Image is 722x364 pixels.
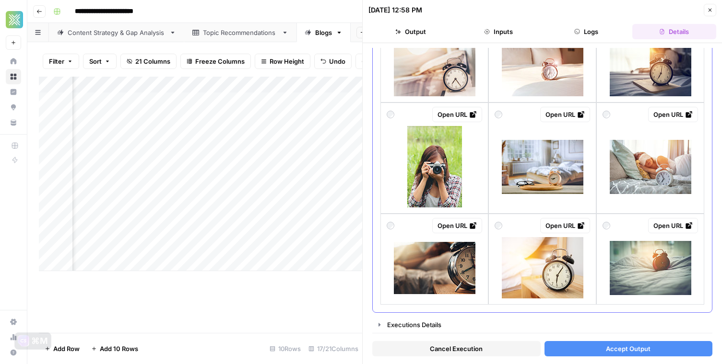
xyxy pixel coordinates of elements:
[407,126,462,207] img: vertical-asian-women-with-vintage-film-camera-take-a-photo-smiling-female-photographer-look.jpg
[39,341,85,356] button: Add Row
[394,242,475,294] img: one-young-mixed-race-woman-resting-in-bed-before-her-alarm-clock-sounds-hispanic-woman.jpg
[653,110,693,119] div: Open URL
[296,23,351,42] a: Blogs
[203,28,278,37] div: Topic Recommendations
[6,8,21,32] button: Workspace: Xponent21
[6,69,21,84] a: Browse
[83,54,117,69] button: Sort
[85,341,144,356] button: Add 10 Rows
[195,57,245,66] span: Freeze Columns
[180,54,251,69] button: Freeze Columns
[266,341,305,356] div: 10 Rows
[6,54,21,69] a: Home
[6,345,21,360] button: Help + Support
[432,107,482,122] a: Open URL
[100,344,138,353] span: Add 10 Rows
[329,57,345,66] span: Undo
[255,54,310,69] button: Row Height
[270,57,304,66] span: Row Height
[315,28,332,37] div: Blogs
[387,320,706,330] div: Executions Details
[502,237,583,298] img: alarm-clock-wake-up-time-concept-retro-alarm-clock-with-five-minutes-past-six-oclock-in-the.jpg
[6,314,21,330] a: Settings
[545,110,585,119] div: Open URL
[502,42,583,96] img: alarm-clock-on-the-bedroom-after-waking-up-sunlight-in-morning.jpg
[6,84,21,100] a: Insights
[653,221,693,230] div: Open URL
[610,241,691,295] img: close-up-of-alarm-clock-on-bed-at-home.jpg
[438,221,477,230] div: Open URL
[6,115,21,130] a: Your Data
[49,23,184,42] a: Content Strategy & Gap Analysis
[632,24,716,39] button: Details
[610,140,691,194] img: sleeping-peacefully.jpg
[610,42,691,96] img: close-up-alarm-clock-young-woman-using-laptop-in-the-morning-and-on-bed-with-sunlight.jpg
[6,100,21,115] a: Opportunities
[49,57,64,66] span: Filter
[544,24,628,39] button: Logs
[394,42,475,96] img: vintage-alarm-clock-on-the-white-table-at-bedroom-in-the-morning-with-sunrise-at-the-windows.jpg
[89,57,102,66] span: Sort
[456,24,540,39] button: Inputs
[432,218,482,233] a: Open URL
[305,341,362,356] div: 17/21 Columns
[373,317,712,332] button: Executions Details
[184,23,296,42] a: Topic Recommendations
[544,341,713,356] button: Accept Output
[6,11,23,28] img: Xponent21 Logo
[53,344,80,353] span: Add Row
[68,28,166,37] div: Content Strategy & Gap Analysis
[545,221,585,230] div: Open URL
[135,57,170,66] span: 21 Columns
[368,24,452,39] button: Output
[502,140,583,194] img: alarm-clock-on-wooden-table-top-blurred-background-of-bright-bedroom-with-bed-in-cozy-home.jpg
[368,5,422,15] div: [DATE] 12:58 PM
[438,110,477,119] div: Open URL
[314,54,352,69] button: Undo
[430,344,483,353] span: Cancel Execution
[372,341,541,356] button: Cancel Execution
[606,344,651,353] span: Accept Output
[648,218,698,233] a: Open URL
[540,107,590,122] a: Open URL
[648,107,698,122] a: Open URL
[31,336,48,346] div: ⌘M
[6,330,21,345] a: Usage
[43,54,79,69] button: Filter
[540,218,590,233] a: Open URL
[120,54,177,69] button: 21 Columns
